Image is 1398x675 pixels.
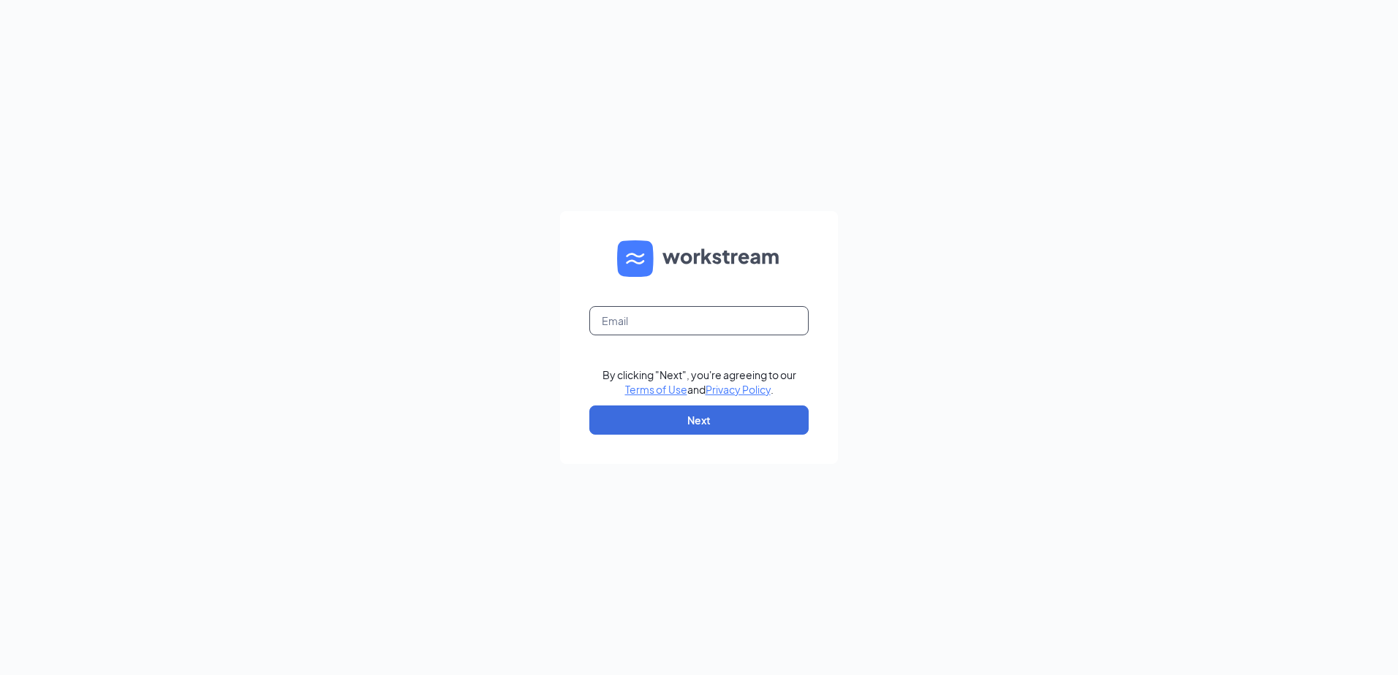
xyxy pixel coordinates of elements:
[617,240,781,277] img: WS logo and Workstream text
[625,383,687,396] a: Terms of Use
[602,367,796,397] div: By clicking "Next", you're agreeing to our and .
[706,383,771,396] a: Privacy Policy
[589,405,809,435] button: Next
[589,306,809,335] input: Email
